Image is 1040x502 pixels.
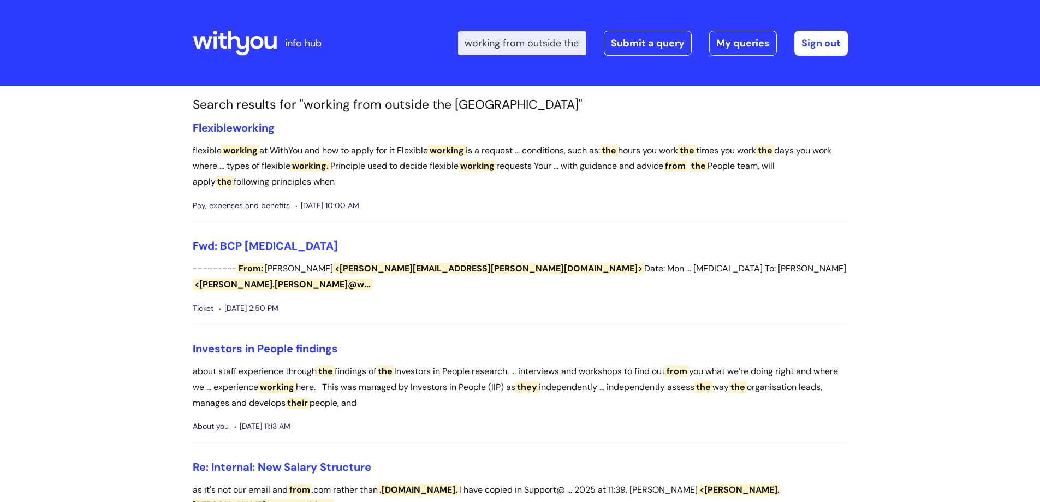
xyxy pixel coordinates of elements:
span: working [428,145,466,156]
span: <[PERSON_NAME][EMAIL_ADDRESS][PERSON_NAME][DOMAIN_NAME]> [333,263,644,274]
a: Re: Internal: New Salary Structure [193,460,371,474]
p: flexible at WithYou and how to apply for it Flexible is a request ... conditions, such as: hours ... [193,143,848,190]
span: [DATE] 10:00 AM [295,199,359,212]
a: Submit a query [604,31,692,56]
span: the [376,365,394,377]
span: working [222,145,259,156]
span: Ticket [193,302,213,315]
span: from [663,160,687,172]
span: the [317,365,335,377]
a: Investors in People findings [193,341,338,356]
span: <[PERSON_NAME].[PERSON_NAME]@w... [193,279,372,290]
span: the [678,145,696,156]
input: Search [458,31,586,55]
span: .[DOMAIN_NAME]. [378,484,459,495]
a: Fwd: BCP [MEDICAL_DATA] [193,239,338,253]
h1: Search results for "working from outside the [GEOGRAPHIC_DATA]" [193,97,848,113]
p: --------- [PERSON_NAME] Date: Mon ... [MEDICAL_DATA] To: [PERSON_NAME] [193,261,848,293]
span: [DATE] 11:13 AM [234,420,290,433]
span: [DATE] 2:50 PM [219,302,278,315]
span: they [515,381,539,393]
span: About you [193,420,229,433]
span: their [286,397,310,409]
span: from [665,365,689,377]
a: Flexibleworking [193,121,275,135]
span: the [729,381,747,393]
span: the [216,176,234,187]
span: the [690,160,708,172]
a: Sign out [794,31,848,56]
p: info hub [285,34,322,52]
span: from [288,484,312,495]
span: working. [290,160,330,172]
span: working [233,121,275,135]
a: My queries [709,31,777,56]
div: | - [458,31,848,56]
span: Pay, expenses and benefits [193,199,290,212]
span: working [258,381,296,393]
p: about staff experience through findings of Investors in People research. ... interviews and works... [193,364,848,411]
span: the [756,145,774,156]
span: the [694,381,712,393]
span: the [600,145,618,156]
span: working [459,160,496,172]
span: From: [237,263,265,274]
